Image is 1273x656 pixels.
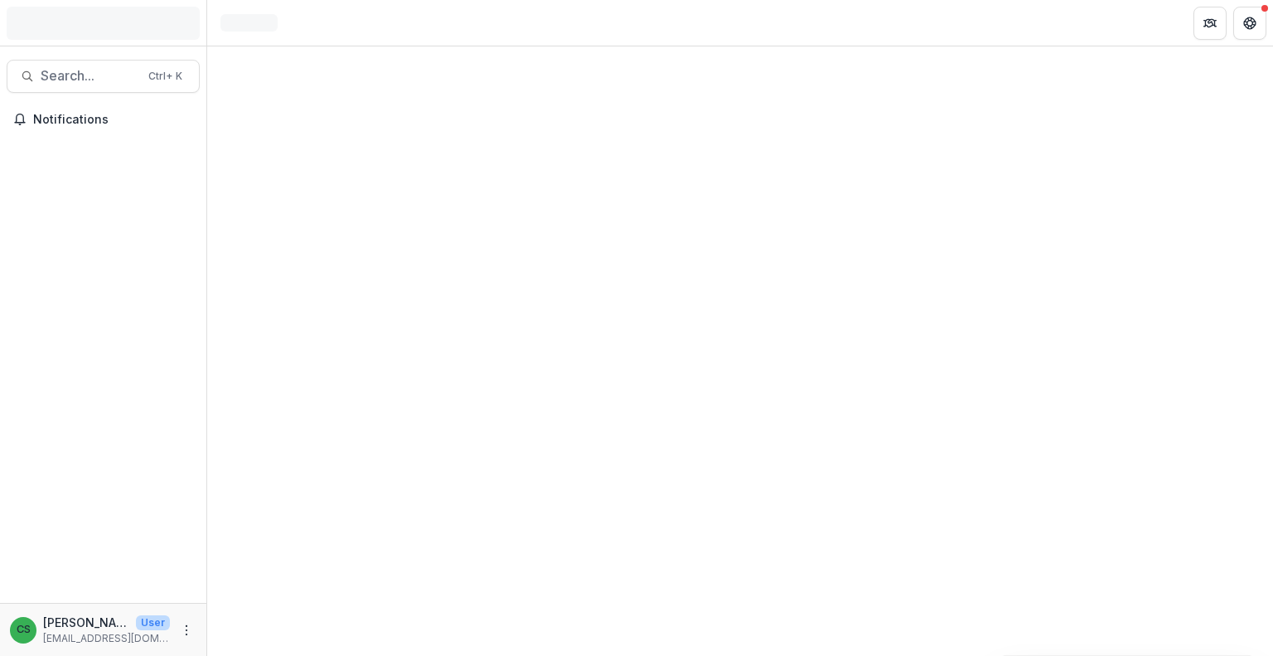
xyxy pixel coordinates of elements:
[17,624,31,635] div: Chase Shiflet
[177,620,196,640] button: More
[41,68,138,84] span: Search...
[145,67,186,85] div: Ctrl + K
[7,60,200,93] button: Search...
[43,614,129,631] p: [PERSON_NAME]
[43,631,170,646] p: [EMAIL_ADDRESS][DOMAIN_NAME]
[136,615,170,630] p: User
[1193,7,1227,40] button: Partners
[33,113,193,127] span: Notifications
[1233,7,1266,40] button: Get Help
[7,106,200,133] button: Notifications
[214,11,284,35] nav: breadcrumb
